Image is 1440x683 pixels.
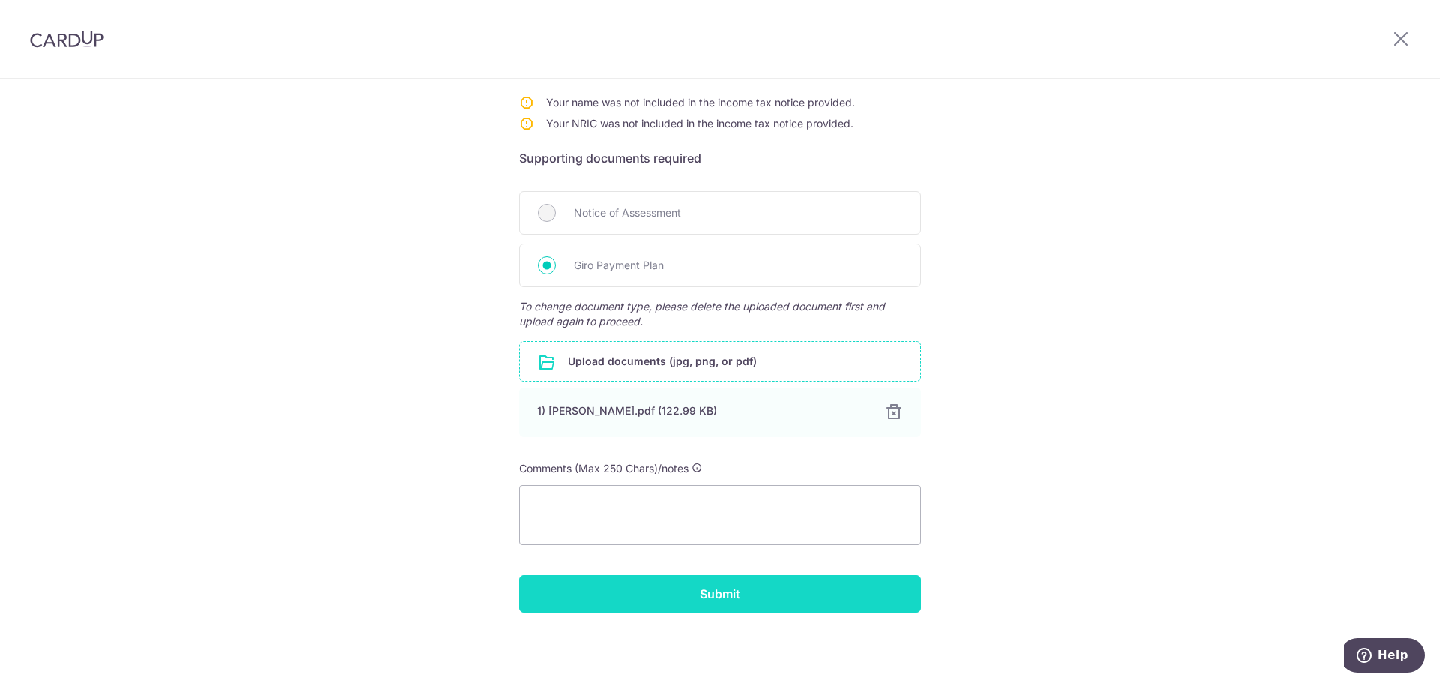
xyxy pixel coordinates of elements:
div: 1) [PERSON_NAME].pdf (122.99 KB) [537,403,867,418]
span: Comments (Max 250 Chars)/notes [519,462,688,475]
span: Notice of Assessment [574,204,902,222]
input: Submit [519,575,921,613]
h6: Supporting documents required [519,149,921,167]
img: CardUp [30,30,103,48]
span: Giro Payment Plan [574,256,902,274]
span: Your name was not included in the income tax notice provided. [546,96,855,109]
iframe: Opens a widget where you can find more information [1344,638,1425,676]
div: Upload documents (jpg, png, or pdf) [519,341,921,382]
span: To change document type, please delete the uploaded document first and upload again to proceed. [519,299,921,329]
span: Your NRIC was not included in the income tax notice provided. [546,117,853,130]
